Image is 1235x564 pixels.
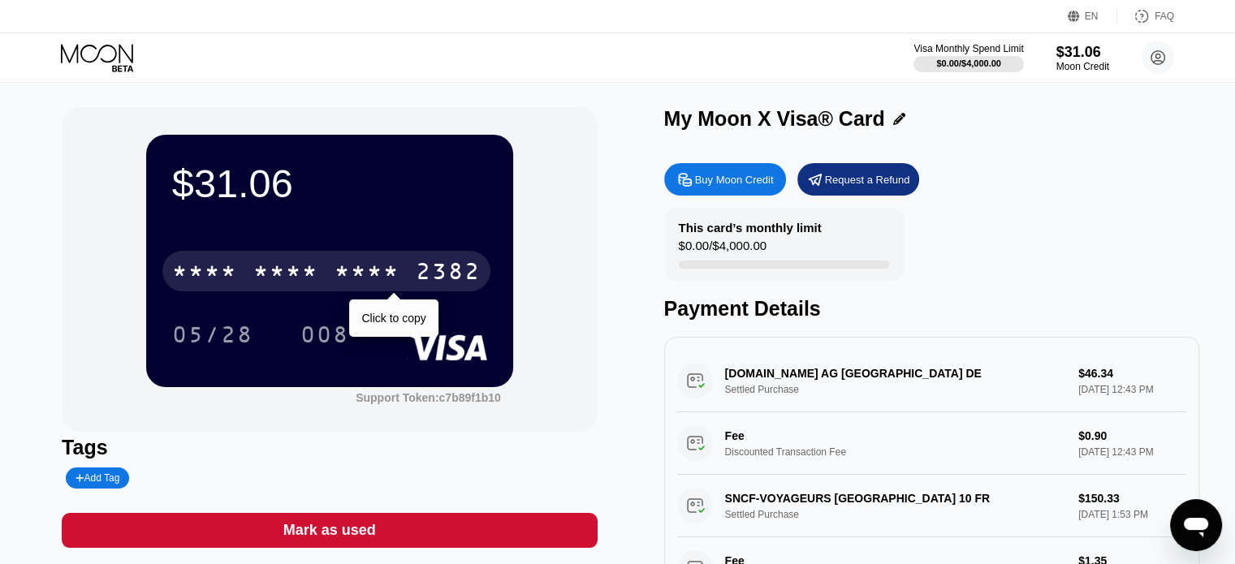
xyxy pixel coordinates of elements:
[664,107,885,131] div: My Moon X Visa® Card
[797,163,919,196] div: Request a Refund
[1078,429,1186,442] div: $0.90
[356,391,501,404] div: Support Token:c7b89f1b10
[356,391,501,404] div: Support Token: c7b89f1b10
[66,467,129,489] div: Add Tag
[1056,44,1109,72] div: $31.06Moon Credit
[664,297,1199,321] div: Payment Details
[1056,61,1109,72] div: Moon Credit
[300,324,349,350] div: 008
[1078,446,1186,458] div: [DATE] 12:43 PM
[172,161,487,206] div: $31.06
[62,513,597,548] div: Mark as used
[664,163,786,196] div: Buy Moon Credit
[725,446,847,458] div: Discounted Transaction Fee
[825,173,910,187] div: Request a Refund
[679,239,766,260] div: $0.00 / $4,000.00
[725,429,839,442] div: Fee
[913,43,1023,72] div: Visa Monthly Spend Limit$0.00/$4,000.00
[283,521,376,540] div: Mark as used
[1155,11,1174,22] div: FAQ
[361,312,425,325] div: Click to copy
[913,43,1023,54] div: Visa Monthly Spend Limit
[1056,44,1109,61] div: $31.06
[62,436,597,459] div: Tags
[172,324,253,350] div: 05/28
[679,221,822,235] div: This card’s monthly limit
[288,314,361,355] div: 008
[677,412,1186,475] div: FeeDiscounted Transaction Fee$0.90[DATE] 12:43 PM
[1117,8,1174,24] div: FAQ
[695,173,774,187] div: Buy Moon Credit
[416,260,481,286] div: 2382
[1085,11,1099,22] div: EN
[1170,499,1222,551] iframe: Bouton de lancement de la fenêtre de messagerie
[76,472,119,484] div: Add Tag
[160,314,266,355] div: 05/28
[936,58,1001,68] div: $0.00 / $4,000.00
[1068,8,1117,24] div: EN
